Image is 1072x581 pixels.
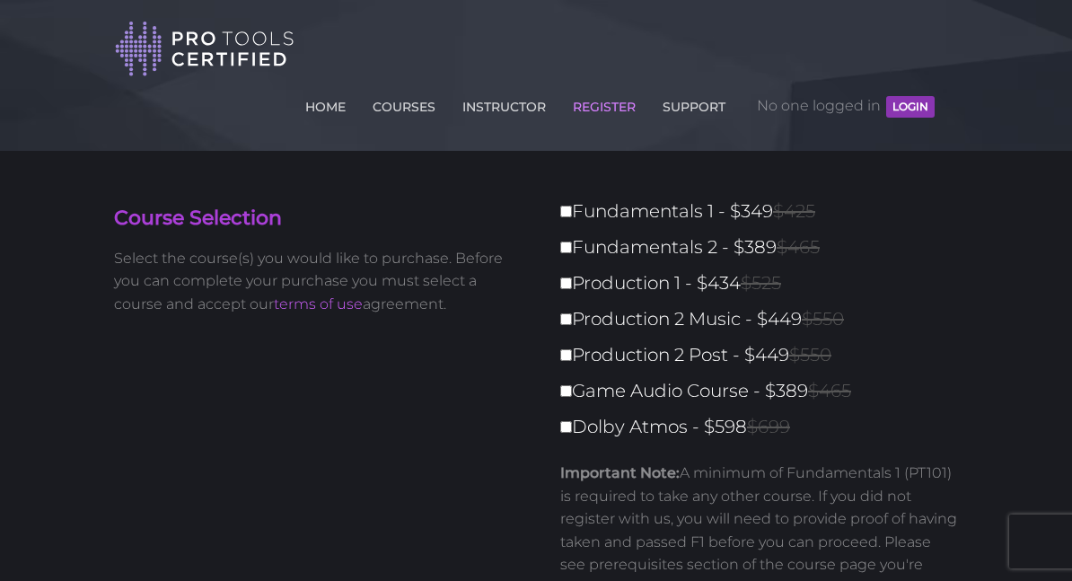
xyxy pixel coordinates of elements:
img: Pro Tools Certified Logo [115,20,294,78]
a: terms of use [274,295,363,313]
label: Production 1 - $434 [560,268,969,299]
span: $465 [808,380,851,401]
label: Production 2 Post - $449 [560,339,969,371]
label: Production 2 Music - $449 [560,304,969,335]
a: REGISTER [568,89,640,118]
span: $550 [789,344,831,365]
h4: Course Selection [114,205,523,233]
input: Production 2 Post - $449$550 [560,349,572,361]
label: Fundamentals 1 - $349 [560,196,969,227]
input: Fundamentals 2 - $389$465 [560,242,572,253]
button: LOGIN [886,96,935,118]
input: Production 1 - $434$525 [560,277,572,289]
a: HOME [301,89,350,118]
a: SUPPORT [658,89,730,118]
label: Fundamentals 2 - $389 [560,232,969,263]
span: $425 [773,200,815,222]
strong: Important Note: [560,464,680,481]
input: Fundamentals 1 - $349$425 [560,206,572,217]
span: $699 [747,416,790,437]
span: $525 [741,272,781,294]
p: Select the course(s) you would like to purchase. Before you can complete your purchase you must s... [114,247,523,316]
a: COURSES [368,89,440,118]
input: Game Audio Course - $389$465 [560,385,572,397]
input: Production 2 Music - $449$550 [560,313,572,325]
label: Game Audio Course - $389 [560,375,969,407]
input: Dolby Atmos - $598$699 [560,421,572,433]
a: INSTRUCTOR [458,89,550,118]
label: Dolby Atmos - $598 [560,411,969,443]
span: No one logged in [757,79,935,133]
span: $465 [777,236,820,258]
span: $550 [802,308,844,330]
